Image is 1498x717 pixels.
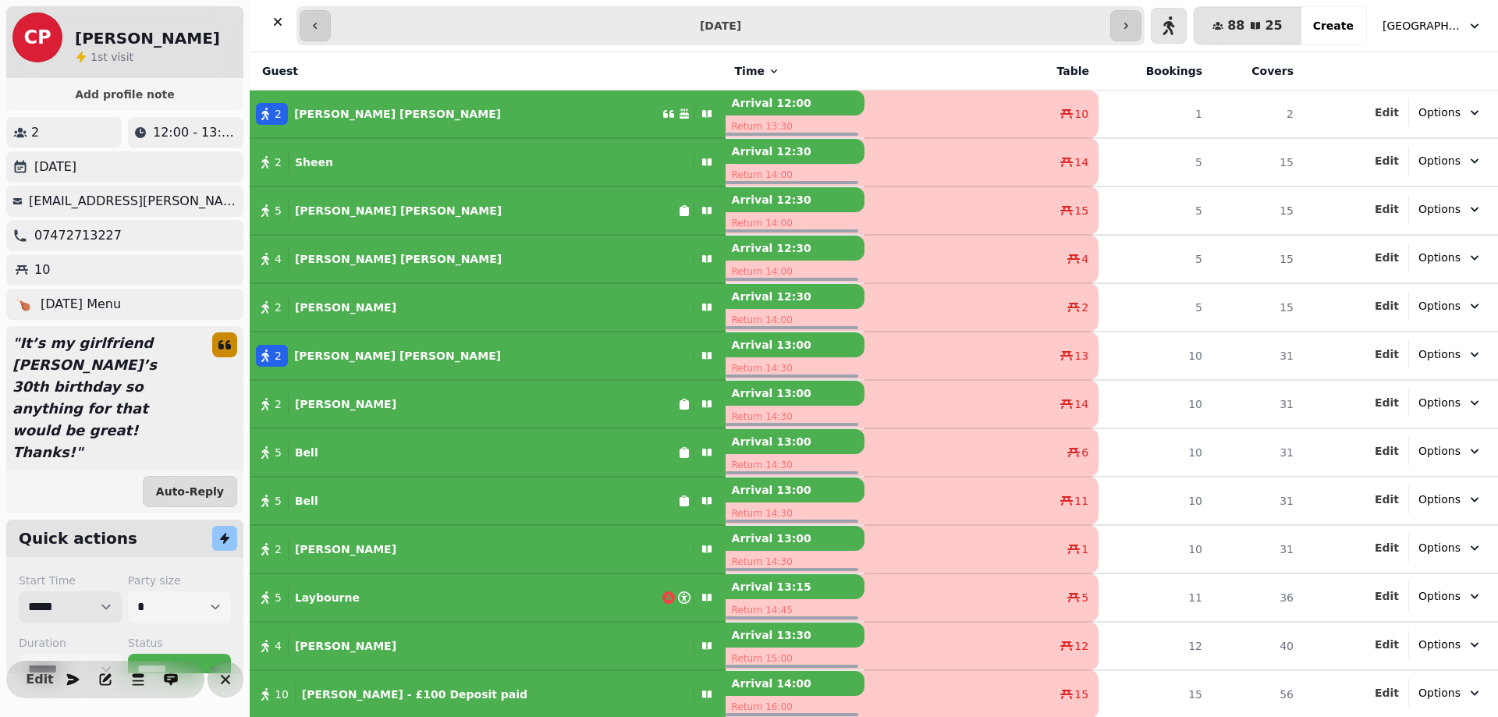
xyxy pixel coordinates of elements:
[726,454,864,476] p: Return 14:30
[1375,494,1399,505] span: Edit
[295,445,318,460] p: Bell
[1081,445,1088,460] span: 6
[1375,298,1399,314] button: Edit
[1212,235,1303,283] td: 15
[1409,147,1492,175] button: Options
[1074,396,1088,412] span: 14
[75,27,220,49] h2: [PERSON_NAME]
[726,164,864,186] p: Return 14:00
[1418,540,1461,555] span: Options
[1375,443,1399,459] button: Edit
[250,434,726,471] button: 5 Bell
[29,192,237,211] p: [EMAIL_ADDRESS][PERSON_NAME][DOMAIN_NAME]
[1099,283,1212,332] td: 5
[1074,348,1088,364] span: 13
[1418,637,1461,652] span: Options
[1375,540,1399,555] button: Edit
[1074,638,1088,654] span: 12
[726,599,864,621] p: Return 14:45
[91,49,133,65] p: visit
[1375,395,1399,410] button: Edit
[25,89,225,100] span: Add profile note
[1375,542,1399,553] span: Edit
[275,300,282,315] span: 2
[1375,201,1399,217] button: Edit
[31,123,39,142] p: 2
[295,541,396,557] p: [PERSON_NAME]
[250,240,726,278] button: 4[PERSON_NAME] [PERSON_NAME]
[1212,380,1303,428] td: 31
[1212,622,1303,670] td: 40
[19,527,137,549] h2: Quick actions
[1375,492,1399,507] button: Edit
[726,309,864,331] p: Return 14:00
[1375,397,1399,408] span: Edit
[1418,298,1461,314] span: Options
[6,326,200,470] p: " It’s my girlfriend [PERSON_NAME]’s 30th birthday so anything for that would be great! Thanks! "
[1212,428,1303,477] td: 31
[30,673,49,686] span: Edit
[250,289,726,326] button: 2 [PERSON_NAME]
[295,638,396,654] p: [PERSON_NAME]
[1409,534,1492,562] button: Options
[250,52,726,91] th: Guest
[1375,250,1399,265] button: Edit
[726,115,864,137] p: Return 13:30
[1212,91,1303,139] td: 2
[1099,622,1212,670] td: 12
[1375,349,1399,360] span: Edit
[275,541,282,557] span: 2
[1375,637,1399,652] button: Edit
[726,406,864,428] p: Return 14:30
[1375,300,1399,311] span: Edit
[1074,493,1088,509] span: 11
[295,203,502,218] p: [PERSON_NAME] [PERSON_NAME]
[735,63,765,79] span: Time
[1409,292,1492,320] button: Options
[250,144,726,181] button: 2 Sheen
[295,493,318,509] p: Bell
[1212,186,1303,235] td: 15
[1418,685,1461,701] span: Options
[250,385,726,423] button: 2 [PERSON_NAME]
[1375,153,1399,169] button: Edit
[726,357,864,379] p: Return 14:30
[1099,428,1212,477] td: 10
[12,84,237,105] button: Add profile note
[250,337,726,374] button: 2[PERSON_NAME] [PERSON_NAME]
[153,123,237,142] p: 12:00 - 13:30
[1375,685,1399,701] button: Edit
[726,212,864,234] p: Return 14:00
[1375,687,1399,698] span: Edit
[295,251,502,267] p: [PERSON_NAME] [PERSON_NAME]
[250,676,726,713] button: 10 [PERSON_NAME] - £100 Deposit paid
[295,590,360,605] p: Laybourne
[295,300,396,315] p: [PERSON_NAME]
[1373,12,1492,40] button: [GEOGRAPHIC_DATA], [GEOGRAPHIC_DATA]
[1418,105,1461,120] span: Options
[1081,251,1088,267] span: 4
[275,348,282,364] span: 2
[1212,477,1303,525] td: 31
[1074,687,1088,702] span: 15
[275,493,282,509] span: 5
[1409,630,1492,658] button: Options
[1375,107,1399,118] span: Edit
[726,429,864,454] p: Arrival 13:00
[275,445,282,460] span: 5
[250,192,726,229] button: 5[PERSON_NAME] [PERSON_NAME]
[735,63,780,79] button: Time
[726,648,864,669] p: Return 15:00
[726,623,864,648] p: Arrival 13:30
[1418,250,1461,265] span: Options
[19,635,122,651] label: Duration
[1212,573,1303,622] td: 36
[275,154,282,170] span: 2
[1375,639,1399,650] span: Edit
[16,295,31,314] p: 🍗
[726,477,864,502] p: Arrival 13:00
[1418,443,1461,459] span: Options
[275,638,282,654] span: 4
[91,51,98,63] span: 1
[1383,18,1461,34] span: [GEOGRAPHIC_DATA], [GEOGRAPHIC_DATA]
